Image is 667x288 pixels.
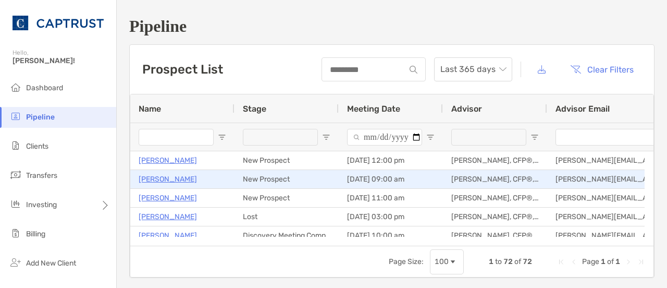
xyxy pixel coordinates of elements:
[139,191,197,205] a: [PERSON_NAME]
[13,4,104,42] img: CAPTRUST Logo
[607,257,614,266] span: of
[555,104,610,114] span: Advisor Email
[562,58,641,81] button: Clear Filters
[139,129,214,146] input: Name Filter Input
[489,257,493,266] span: 1
[503,257,513,266] span: 72
[9,139,22,152] img: clients icon
[26,230,45,238] span: Billing
[139,210,197,223] a: [PERSON_NAME]
[26,259,76,268] span: Add New Client
[514,257,521,266] span: of
[347,129,422,146] input: Meeting Date Filter Input
[139,229,197,242] a: [PERSON_NAME]
[443,189,547,207] div: [PERSON_NAME], CFP®, CLU®
[26,83,63,92] span: Dashboard
[129,17,654,36] h1: Pipeline
[218,133,226,141] button: Open Filter Menu
[26,113,55,122] span: Pipeline
[615,257,620,266] span: 1
[9,110,22,123] img: pipeline icon
[443,151,547,170] div: [PERSON_NAME], CFP®, CLU®
[322,133,330,141] button: Open Filter Menu
[570,258,578,266] div: Previous Page
[339,189,443,207] div: [DATE] 11:00 am
[601,257,606,266] span: 1
[347,104,400,114] span: Meeting Date
[234,189,339,207] div: New Prospect
[9,198,22,210] img: investing icon
[443,170,547,188] div: [PERSON_NAME], CFP®, CLU®
[624,258,633,266] div: Next Page
[523,257,532,266] span: 72
[9,81,22,93] img: dashboard icon
[243,104,266,114] span: Stage
[389,257,424,266] div: Page Size:
[234,208,339,226] div: Lost
[426,133,435,141] button: Open Filter Menu
[495,257,502,266] span: to
[443,226,547,245] div: [PERSON_NAME], CFP®, CLU®
[557,258,565,266] div: First Page
[339,226,443,245] div: [DATE] 10:00 am
[26,171,57,180] span: Transfers
[9,256,22,269] img: add_new_client icon
[637,258,645,266] div: Last Page
[435,257,449,266] div: 100
[440,58,506,81] span: Last 365 days
[451,104,482,114] span: Advisor
[26,200,57,209] span: Investing
[9,169,22,181] img: transfers icon
[142,62,223,77] h3: Prospect List
[13,56,110,65] span: [PERSON_NAME]!
[339,170,443,188] div: [DATE] 09:00 am
[139,173,197,186] a: [PERSON_NAME]
[234,226,339,245] div: Discovery Meeting Complete
[339,208,443,226] div: [DATE] 03:00 pm
[410,66,417,74] img: input icon
[26,142,48,151] span: Clients
[234,151,339,170] div: New Prospect
[430,249,464,274] div: Page Size
[530,133,539,141] button: Open Filter Menu
[234,170,339,188] div: New Prospect
[339,151,443,170] div: [DATE] 12:00 pm
[139,154,197,167] a: [PERSON_NAME]
[443,208,547,226] div: [PERSON_NAME], CFP®, CLU®
[139,104,161,114] span: Name
[9,227,22,239] img: billing icon
[582,257,599,266] span: Page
